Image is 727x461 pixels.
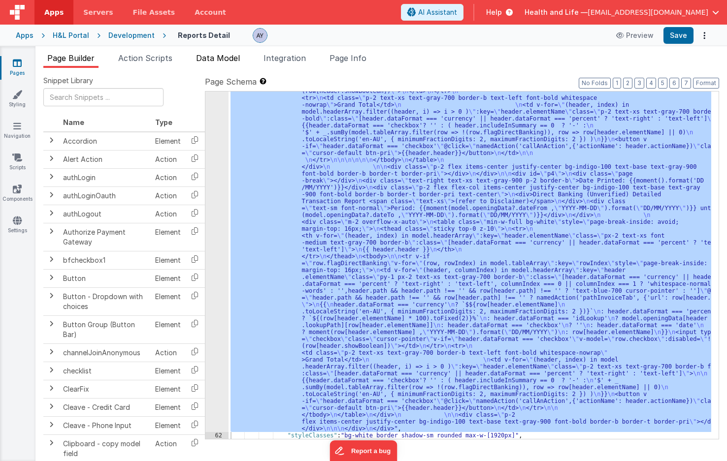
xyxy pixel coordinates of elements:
button: 2 [623,78,632,89]
td: Action [151,343,185,362]
td: Element [151,380,185,398]
td: Element [151,132,185,151]
h4: Reports Detail [178,31,230,39]
iframe: Marker.io feedback button [330,440,397,461]
span: Help [486,7,502,17]
td: Element [151,287,185,315]
div: Development [108,31,155,40]
td: ClearFix [59,380,151,398]
span: Snippet Library [43,76,93,86]
button: 6 [669,78,679,89]
td: Button Group (Button Bar) [59,315,151,343]
td: Alert Action [59,150,151,168]
span: Type [155,118,172,126]
td: Button [59,269,151,287]
td: Element [151,223,185,251]
td: Element [151,362,185,380]
td: authLoginOauth [59,186,151,205]
span: Health and Life — [525,7,588,17]
button: Format [693,78,719,89]
span: [EMAIL_ADDRESS][DOMAIN_NAME] [588,7,708,17]
td: Element [151,416,185,434]
td: Element [151,398,185,416]
span: Servers [83,7,113,17]
td: Action [151,168,185,186]
div: H&L Portal [53,31,89,40]
button: Preview [610,28,660,43]
td: Element [151,251,185,269]
button: 7 [681,78,691,89]
td: checklist [59,362,151,380]
button: 5 [658,78,667,89]
td: authLogout [59,205,151,223]
span: Page Builder [47,53,95,63]
td: Button - Dropdown with choices [59,287,151,315]
div: 62 [205,432,229,439]
td: Action [151,205,185,223]
span: Name [63,118,84,126]
span: Action Scripts [118,53,172,63]
td: Authorize Payment Gateway [59,223,151,251]
span: File Assets [133,7,175,17]
button: Health and Life — [EMAIL_ADDRESS][DOMAIN_NAME] [525,7,719,17]
span: Apps [44,7,64,17]
span: Integration [264,53,306,63]
td: Element [151,315,185,343]
img: 14202422f6480247bff2986d20d04001 [253,29,267,42]
td: authLogin [59,168,151,186]
button: 3 [634,78,644,89]
button: AI Assistant [401,4,463,21]
span: Data Model [196,53,240,63]
td: channelJoinAnonymous [59,343,151,362]
td: Cleave - Phone Input [59,416,151,434]
button: 1 [613,78,621,89]
button: Options [697,29,711,42]
td: Accordion [59,132,151,151]
span: AI Assistant [418,7,457,17]
span: Page Info [330,53,366,63]
div: Apps [16,31,33,40]
input: Search Snippets ... [43,88,164,106]
td: Action [151,150,185,168]
button: No Folds [579,78,611,89]
td: bfcheckbox1 [59,251,151,269]
button: 4 [646,78,656,89]
td: Action [151,186,185,205]
span: Page Schema [205,76,257,88]
button: Save [663,27,694,44]
td: Element [151,269,185,287]
td: Cleave - Credit Card [59,398,151,416]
